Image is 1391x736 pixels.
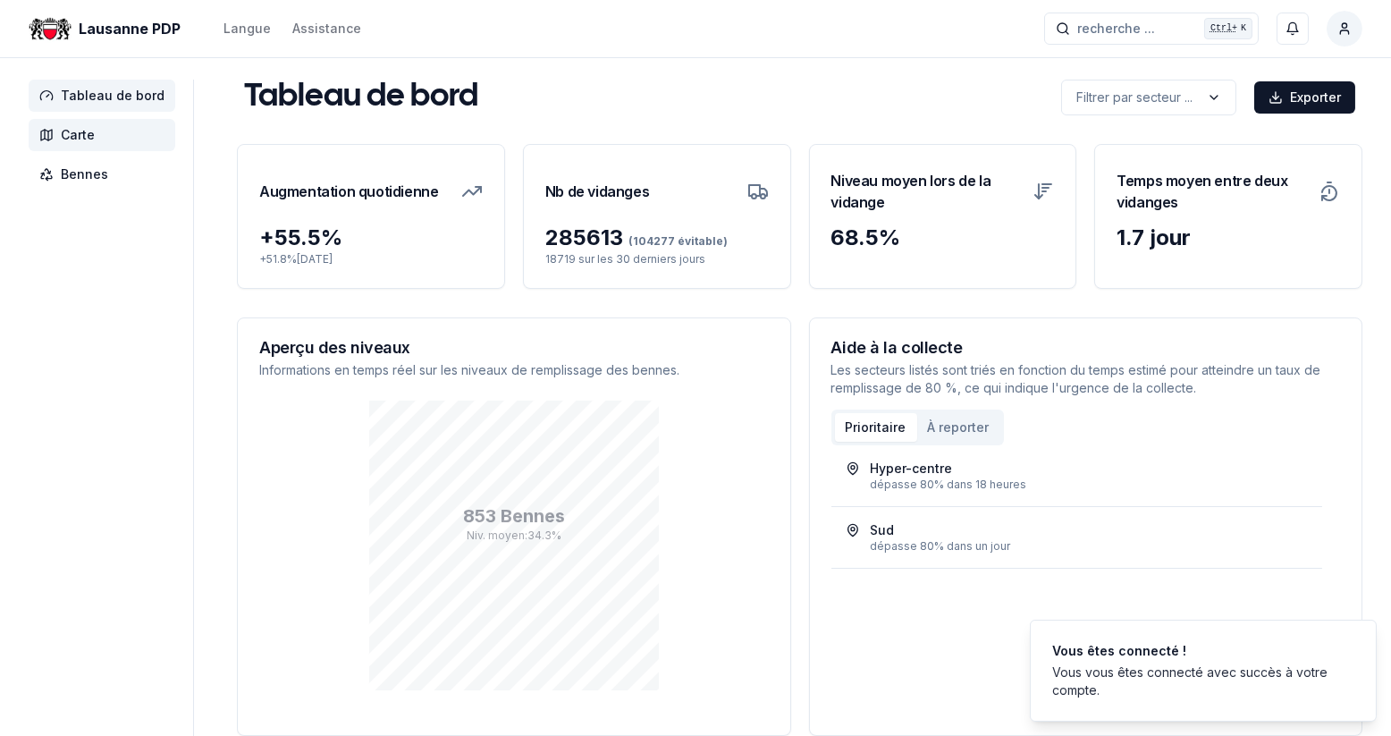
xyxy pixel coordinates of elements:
[831,361,1341,397] p: Les secteurs listés sont triés en fonction du temps estimé pour atteindre un taux de remplissage ...
[1254,81,1355,114] button: Exporter
[259,340,769,356] h3: Aperçu des niveaux
[835,413,917,442] button: Prioritaire
[223,20,271,38] div: Langue
[29,80,182,112] a: Tableau de bord
[871,478,1309,492] div: dépasse 80% dans 18 heures
[1117,166,1308,216] h3: Temps moyen entre deux vidanges
[259,361,769,379] p: Informations en temps réel sur les niveaux de remplissage des bennes.
[1044,13,1259,45] button: recherche ...Ctrl+K
[259,224,483,252] div: + 55.5 %
[545,224,769,252] div: 285613
[1076,89,1193,106] p: Filtrer par secteur ...
[623,234,728,248] span: (104277 évitable)
[259,252,483,266] p: + 51.8 % [DATE]
[61,165,108,183] span: Bennes
[244,80,478,115] h1: Tableau de bord
[61,87,164,105] span: Tableau de bord
[292,18,361,39] a: Assistance
[831,166,1023,216] h3: Niveau moyen lors de la vidange
[917,413,1000,442] button: À reporter
[871,521,895,539] div: Sud
[871,539,1309,554] div: dépasse 80% dans un jour
[1052,642,1347,660] div: Vous êtes connecté !
[831,224,1055,252] div: 68.5 %
[1117,224,1340,252] div: 1.7 jour
[871,460,953,478] div: Hyper-centre
[259,166,438,216] h3: Augmentation quotidienne
[223,18,271,39] button: Langue
[29,158,182,190] a: Bennes
[29,119,182,151] a: Carte
[1077,20,1155,38] span: recherche ...
[1061,80,1236,115] button: label
[846,521,1309,554] a: Suddépasse 80% dans un jour
[846,460,1309,492] a: Hyper-centredépasse 80% dans 18 heures
[545,252,769,266] p: 18719 sur les 30 derniers jours
[1052,664,1347,699] div: Vous vous êtes connecté avec succès à votre compte.
[831,340,1341,356] h3: Aide à la collecte
[29,18,188,39] a: Lausanne PDP
[545,166,649,216] h3: Nb de vidanges
[29,7,72,50] img: Lausanne PDP Logo
[79,18,181,39] span: Lausanne PDP
[61,126,95,144] span: Carte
